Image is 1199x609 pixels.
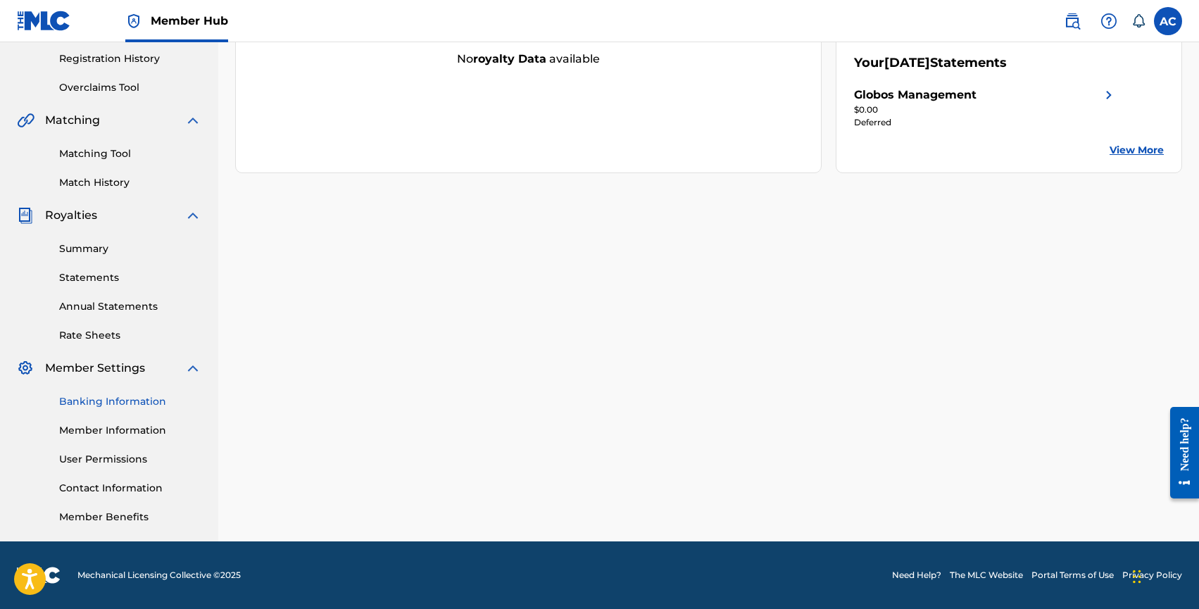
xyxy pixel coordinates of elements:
div: Notifications [1131,14,1145,28]
div: Your Statements [854,54,1007,73]
span: Royalties [45,207,97,224]
a: The MLC Website [950,569,1023,582]
a: User Permissions [59,452,201,467]
span: [DATE] [884,55,930,70]
div: $0.00 [854,103,1117,116]
a: Contact Information [59,481,201,496]
img: expand [184,112,201,129]
a: View More [1110,143,1164,158]
a: Annual Statements [59,299,201,314]
span: Member Settings [45,360,145,377]
a: Need Help? [892,569,941,582]
img: Top Rightsholder [125,13,142,30]
img: MLC Logo [17,11,71,31]
img: Matching [17,112,34,129]
span: Matching [45,112,100,129]
a: Statements [59,270,201,285]
img: logo [17,567,61,584]
div: Deferred [854,116,1117,129]
a: Summary [59,241,201,256]
a: Privacy Policy [1122,569,1182,582]
img: Royalties [17,207,34,224]
div: Globos Management [854,87,977,103]
a: Overclaims Tool [59,80,201,95]
strong: royalty data [473,52,546,65]
img: help [1100,13,1117,30]
div: Help [1095,7,1123,35]
a: Banking Information [59,394,201,409]
div: User Menu [1154,7,1182,35]
a: Matching Tool [59,146,201,161]
a: Registration History [59,51,201,66]
a: Portal Terms of Use [1031,569,1114,582]
a: Public Search [1058,7,1086,35]
img: expand [184,207,201,224]
iframe: Resource Center [1160,396,1199,510]
img: search [1064,13,1081,30]
span: Mechanical Licensing Collective © 2025 [77,569,241,582]
div: Trascina [1133,555,1141,598]
img: right chevron icon [1100,87,1117,103]
a: Member Information [59,423,201,438]
span: Member Hub [151,13,228,29]
a: Match History [59,175,201,190]
a: Member Benefits [59,510,201,525]
iframe: Chat Widget [1129,541,1199,609]
img: expand [184,360,201,377]
div: Widget chat [1129,541,1199,609]
div: No available [236,51,821,68]
a: Globos Managementright chevron icon$0.00Deferred [854,87,1117,129]
a: Rate Sheets [59,328,201,343]
img: Member Settings [17,360,34,377]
